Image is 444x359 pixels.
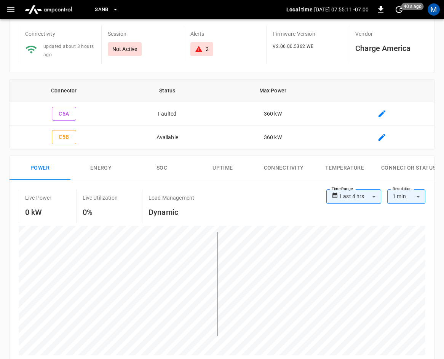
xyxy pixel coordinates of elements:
[25,30,95,38] p: Connectivity
[401,3,424,10] span: 40 s ago
[314,156,375,180] button: Temperature
[393,3,405,16] button: set refresh interval
[118,125,216,149] td: Available
[273,44,313,49] span: V2.06.00.5362.WE
[332,186,353,192] label: Time Range
[393,186,412,192] label: Resolution
[149,206,194,218] h6: Dynamic
[375,156,442,180] button: Connector Status
[92,2,121,17] button: SanB
[10,156,70,180] button: Power
[118,102,216,126] td: Faulted
[387,189,425,204] div: 1 min
[52,130,76,144] button: C5B
[355,42,425,54] h6: Charge America
[192,156,253,180] button: Uptime
[216,125,329,149] td: 360 kW
[83,206,118,218] h6: 0%
[131,156,192,180] button: SOC
[43,44,94,57] span: updated about 3 hours ago
[286,6,313,13] p: Local time
[253,156,314,180] button: Connectivity
[355,30,425,38] p: Vendor
[428,3,440,16] div: profile-icon
[190,30,260,38] p: Alerts
[273,30,343,38] p: Firmware Version
[22,2,75,17] img: ampcontrol.io logo
[83,194,118,202] p: Live Utilization
[340,189,381,204] div: Last 4 hrs
[10,79,118,102] th: Connector
[112,45,137,53] p: Not Active
[216,102,329,126] td: 360 kW
[25,194,52,202] p: Live Power
[118,79,216,102] th: Status
[25,206,52,218] h6: 0 kW
[52,107,76,121] button: C5A
[10,79,434,149] table: connector table
[206,45,209,53] div: 2
[314,6,369,13] p: [DATE] 07:55:11 -07:00
[216,79,329,102] th: Max Power
[95,5,109,14] span: SanB
[149,194,194,202] p: Load Management
[70,156,131,180] button: Energy
[108,30,178,38] p: Session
